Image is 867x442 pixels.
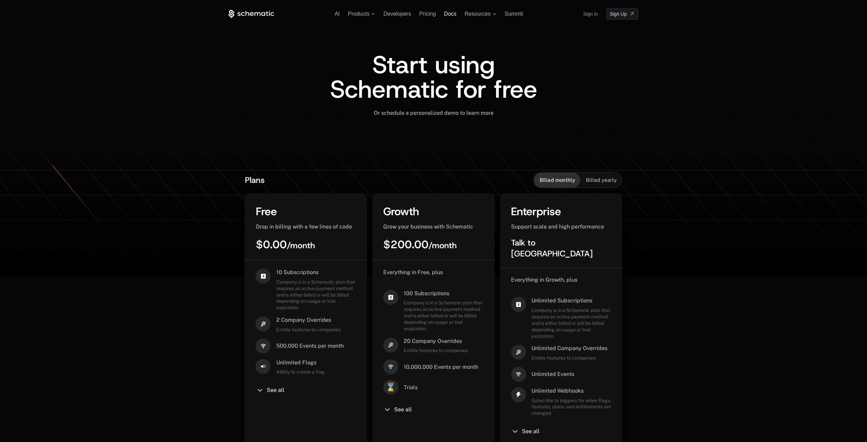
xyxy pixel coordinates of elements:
[511,237,593,259] span: Talk to [GEOGRAPHIC_DATA]
[256,223,352,230] span: Drop in billing with a few lines of code
[610,11,627,17] span: Sign Up
[511,223,604,230] span: Support scale and high performance
[383,11,411,17] a: Developers
[404,363,478,371] span: 10,000,000 Events per month
[583,9,598,19] a: Sign in
[511,277,577,283] span: Everything in Growth, plus
[531,355,607,361] span: Entitle features to companies
[383,406,391,414] i: chevron-down
[383,237,457,252] span: $200.00
[276,316,340,324] span: 2 Company Overrides
[404,300,484,332] span: Company is in a Schematic plan that requires an active payment method and is either billed or wil...
[606,8,639,20] a: [object Object]
[404,384,418,391] span: Trials
[245,175,264,186] span: Plans
[394,407,412,412] span: See all
[511,427,519,436] i: chevron-down
[511,297,526,312] i: cashapp
[404,290,484,297] span: 100 Subscriptions
[511,204,561,219] span: Enterprise
[539,177,575,184] span: Billed monthly
[383,380,398,395] span: ⌛
[511,387,526,402] i: thunder
[531,345,607,352] span: Unlimited Company Overrides
[276,342,343,350] span: 500,000 Events per month
[335,11,340,17] a: AI
[330,48,537,106] span: Start using Schematic for free
[444,11,456,17] a: Docs
[383,269,443,275] span: Everything in Free, plus
[256,204,277,219] span: Free
[383,223,473,230] span: Grow your business with Schematic
[276,359,324,366] span: Unlimited Flags
[531,307,611,339] span: Company is in a Schematic plan that requires an active payment method and is either billed or wil...
[383,204,419,219] span: Growth
[511,345,526,360] i: hammer
[256,269,270,284] i: cashapp
[276,327,340,333] span: Entitle features to companies
[276,369,324,375] span: Ability to create a flag
[404,337,468,345] span: 20 Company Overrides
[287,240,315,251] sub: / month
[531,297,611,304] span: Unlimited Subscriptions
[256,237,315,252] span: $0.00
[373,110,493,116] span: Or schedule a personalized demo to learn more
[383,337,398,352] i: hammer
[586,177,616,184] span: Billed yearly
[256,359,270,374] i: boolean-on
[511,367,526,382] i: signal
[276,279,356,311] span: Company is in a Schematic plan that requires an active payment method and is either billed or wil...
[505,11,523,17] a: Summit
[429,240,457,251] sub: / month
[266,388,284,393] span: See all
[256,338,270,353] i: signal
[531,397,611,417] span: Subscribe to triggers for when flags, features, plans, and entitlements are changed.
[522,429,540,434] span: See all
[256,386,264,394] i: chevron-down
[419,11,436,17] a: Pricing
[383,359,398,374] i: signal
[383,290,398,305] i: cashapp
[531,387,611,395] span: Unlimited Webhooks
[256,316,270,331] i: hammer
[404,347,468,354] span: Entitle features to companies
[348,11,369,17] span: Products
[531,370,574,378] span: Unlimited Events
[465,11,491,17] span: Resources
[276,269,356,276] span: 10 Subscriptions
